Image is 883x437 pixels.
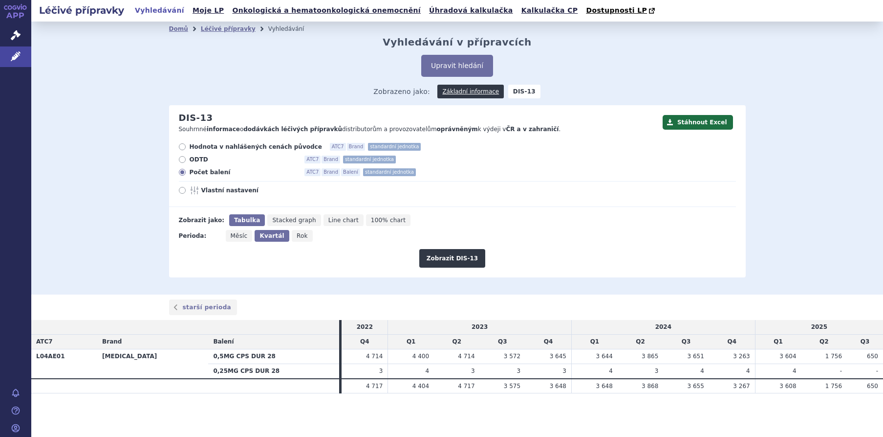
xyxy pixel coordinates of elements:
[586,6,647,14] span: Dostupnosti LP
[208,364,339,378] th: 0,25MG CPS DUR 28
[201,186,309,194] span: Vlastní nastavení
[297,232,308,239] span: Rok
[421,55,493,77] button: Upravit hledání
[572,320,755,334] td: 2024
[97,349,208,378] th: [MEDICAL_DATA]
[272,217,316,224] span: Stacked graph
[388,320,572,334] td: 2023
[876,368,878,374] span: -
[31,3,132,17] h2: Léčivé přípravky
[268,22,317,36] li: Vyhledávání
[755,320,883,334] td: 2025
[825,383,842,390] span: 1 756
[322,156,340,163] span: Brand
[190,168,297,176] span: Počet balení
[419,249,485,268] button: Zobrazit DIS-13
[700,368,704,374] span: 4
[525,335,571,349] td: Q4
[190,156,297,163] span: ODTD
[234,217,260,224] span: Tabulka
[847,335,883,349] td: Q3
[618,335,664,349] td: Q2
[201,25,256,32] a: Léčivé přípravky
[343,156,396,163] span: standardní jednotka
[179,113,213,123] h2: DIS-13
[688,383,704,390] span: 3 655
[779,353,796,360] span: 3 604
[190,143,322,151] span: Hodnota v nahlášených cenách původce
[755,335,801,349] td: Q1
[562,368,566,374] span: 3
[867,353,878,360] span: 650
[517,368,521,374] span: 3
[412,353,429,360] span: 4 400
[190,4,227,17] a: Moje LP
[426,4,516,17] a: Úhradová kalkulačka
[663,335,709,349] td: Q3
[733,383,750,390] span: 3 267
[434,335,480,349] td: Q2
[426,368,430,374] span: 4
[550,383,566,390] span: 3 648
[437,126,478,133] strong: oprávněným
[655,368,659,374] span: 3
[229,4,424,17] a: Onkologická a hematoonkologická onemocnění
[169,25,188,32] a: Domů
[342,320,388,334] td: 2022
[663,115,733,130] button: Stáhnout Excel
[642,353,658,360] span: 3 865
[363,168,416,176] span: standardní jednotka
[383,36,532,48] h2: Vyhledávání v přípravcích
[840,368,842,374] span: -
[709,335,755,349] td: Q4
[330,143,346,151] span: ATC7
[480,335,526,349] td: Q3
[31,349,97,378] th: L04AE01
[179,125,658,134] p: Souhrnné o distributorům a provozovatelům k výdeji v .
[207,126,240,133] strong: informace
[342,335,388,349] td: Q4
[506,126,559,133] strong: ČR a v zahraničí
[169,299,237,315] a: starší perioda
[36,338,53,345] span: ATC7
[304,156,321,163] span: ATC7
[208,349,339,364] th: 0,5MG CPS DUR 28
[231,232,248,239] span: Měsíc
[609,368,613,374] span: 4
[596,383,613,390] span: 3 648
[341,168,360,176] span: Balení
[596,353,613,360] span: 3 644
[259,232,284,239] span: Kvartál
[322,168,340,176] span: Brand
[243,126,342,133] strong: dodávkách léčivých přípravků
[347,143,366,151] span: Brand
[504,383,520,390] span: 3 575
[458,383,474,390] span: 4 717
[366,383,383,390] span: 4 717
[373,85,430,98] span: Zobrazeno jako:
[458,353,474,360] span: 4 714
[366,353,383,360] span: 4 714
[825,353,842,360] span: 1 756
[412,383,429,390] span: 4 404
[213,338,234,345] span: Balení
[368,143,421,151] span: standardní jednotka
[642,383,658,390] span: 3 868
[746,368,750,374] span: 4
[379,368,383,374] span: 3
[867,383,878,390] span: 650
[179,214,224,226] div: Zobrazit jako:
[328,217,359,224] span: Line chart
[102,338,122,345] span: Brand
[779,383,796,390] span: 3 608
[733,353,750,360] span: 3 263
[504,353,520,360] span: 3 572
[688,353,704,360] span: 3 651
[793,368,797,374] span: 4
[572,335,618,349] td: Q1
[388,335,434,349] td: Q1
[471,368,475,374] span: 3
[518,4,581,17] a: Kalkulačka CP
[304,168,321,176] span: ATC7
[371,217,406,224] span: 100% chart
